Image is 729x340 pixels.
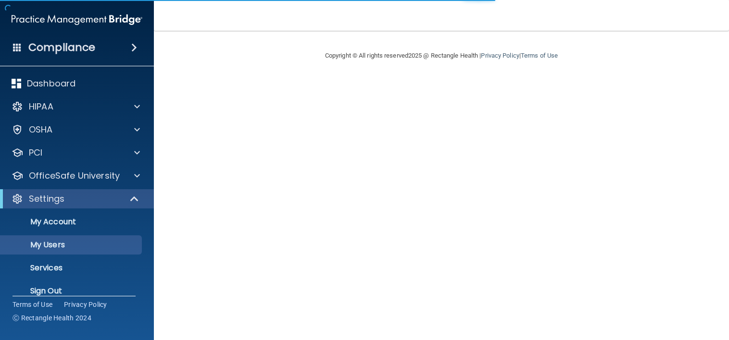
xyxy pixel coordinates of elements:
[64,300,107,309] a: Privacy Policy
[6,286,138,296] p: Sign Out
[521,52,558,59] a: Terms of Use
[28,41,95,54] h4: Compliance
[27,78,75,89] p: Dashboard
[12,79,21,88] img: dashboard.aa5b2476.svg
[12,124,140,135] a: OSHA
[266,40,617,71] div: Copyright © All rights reserved 2025 @ Rectangle Health | |
[6,263,138,273] p: Services
[6,240,138,250] p: My Users
[29,124,53,135] p: OSHA
[13,300,52,309] a: Terms of Use
[12,193,139,205] a: Settings
[6,217,138,227] p: My Account
[29,170,120,182] p: OfficeSafe University
[29,147,42,158] p: PCI
[29,193,64,205] p: Settings
[13,313,91,323] span: Ⓒ Rectangle Health 2024
[12,170,140,182] a: OfficeSafe University
[12,147,140,158] a: PCI
[29,101,53,112] p: HIPAA
[12,101,140,112] a: HIPAA
[12,78,140,89] a: Dashboard
[12,10,142,29] img: PMB logo
[481,52,519,59] a: Privacy Policy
